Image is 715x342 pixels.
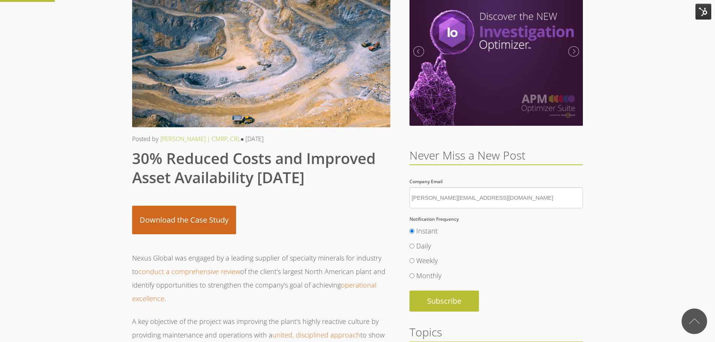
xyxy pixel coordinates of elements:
a: [PERSON_NAME] | CMRP, CRL [160,135,241,143]
input: Monthly [409,273,414,278]
span: Never Miss a New Post [409,148,525,163]
a: Download the Case Study [132,206,236,234]
input: Company Email [409,187,583,208]
a: conduct a comprehensive review [138,267,240,276]
img: HubSpot Tools Menu Toggle [695,4,711,20]
span: Daily [416,241,431,250]
span: Instant [416,226,438,235]
span: ● [DATE] [241,135,264,143]
span: Notification Frequency [409,216,459,222]
input: Instant [409,229,414,234]
span: Posted by [132,135,158,143]
input: Subscribe [409,291,479,312]
span: Topics [409,324,442,340]
span: Monthly [416,271,441,280]
input: Daily [409,244,414,249]
a: united, disciplined approach [272,330,360,339]
span: Company Email [409,178,443,185]
input: Weekly [409,258,414,263]
span: Nexus Global was engaged by a leading supplier of specialty minerals for industry to of the clien... [132,253,385,303]
span: 30% Reduced Costs and Improved Asset Availability [DATE] [132,148,376,188]
span: Weekly [416,256,438,265]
